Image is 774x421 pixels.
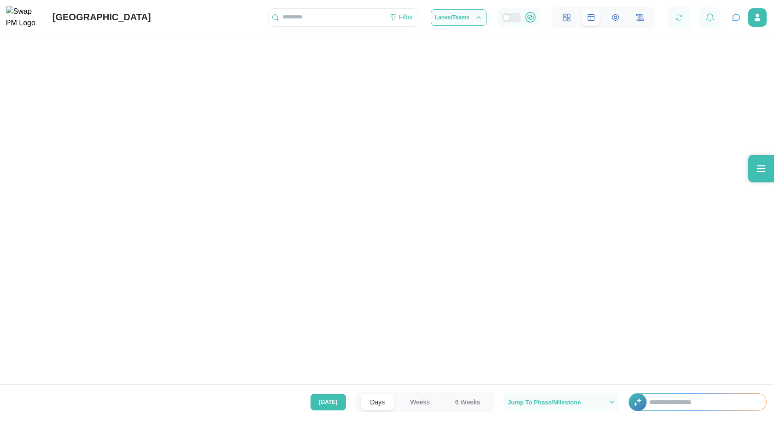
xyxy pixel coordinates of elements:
[401,394,439,410] button: Weeks
[446,394,489,410] button: 6 Weeks
[435,15,469,20] span: Lanes/Teams
[628,393,767,411] div: +
[53,10,151,24] div: [GEOGRAPHIC_DATA]
[6,6,43,29] img: Swap PM Logo
[508,399,581,405] span: Jump To Phase/Milestone
[399,12,413,23] div: Filter
[431,9,487,26] button: Lanes/Teams
[319,394,338,410] span: [DATE]
[504,393,619,411] button: Jump To Phase/Milestone
[730,11,743,24] button: Open project assistant
[673,11,686,24] button: Refresh Grid
[384,10,419,25] div: Filter
[361,394,394,410] button: Days
[311,394,346,410] button: [DATE]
